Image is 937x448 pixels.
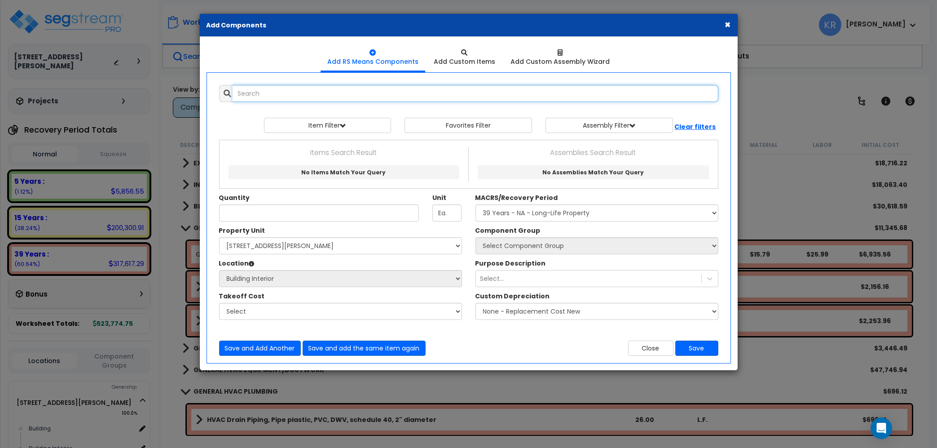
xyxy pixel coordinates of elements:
[480,274,504,283] div: Select...
[510,57,610,66] div: Add Custom Assembly Wizard
[233,85,718,102] input: Search
[219,341,301,356] button: Save and Add Another
[475,226,541,235] label: Component Group
[302,169,386,176] span: No Items Match Your Query
[219,303,462,320] select: The Custom Item Descriptions in this Dropdown have been designated as 'Takeoff Costs' within thei...
[219,193,250,202] label: Quantity
[207,21,267,30] b: Add Components
[226,147,462,159] p: Items Search Result
[725,20,731,29] button: ×
[219,292,265,301] label: The Custom Item Descriptions in this Dropdown have been designated as 'Takeoff Costs' within thei...
[264,118,392,133] button: Item Filter
[475,193,558,202] label: MACRS/Recovery Period
[628,341,673,356] button: Close
[434,57,495,66] div: Add Custom Items
[219,226,265,235] label: Property Unit
[432,193,446,202] label: Unit
[542,169,644,176] span: No Assemblies Match Your Query
[303,341,426,356] button: Save and add the same item again
[675,341,718,356] button: Save
[871,417,892,439] div: Open Intercom Messenger
[219,259,255,268] label: Location
[327,57,418,66] div: Add RS Means Components
[475,147,711,159] p: Assemblies Search Result
[675,122,716,131] b: Clear filters
[545,118,673,133] button: Assembly Filter
[475,259,546,268] label: A Purpose Description Prefix can be used to customize the Item Description that will be shown in ...
[475,292,550,301] label: Custom Depreciation
[405,118,532,133] button: Favorites Filter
